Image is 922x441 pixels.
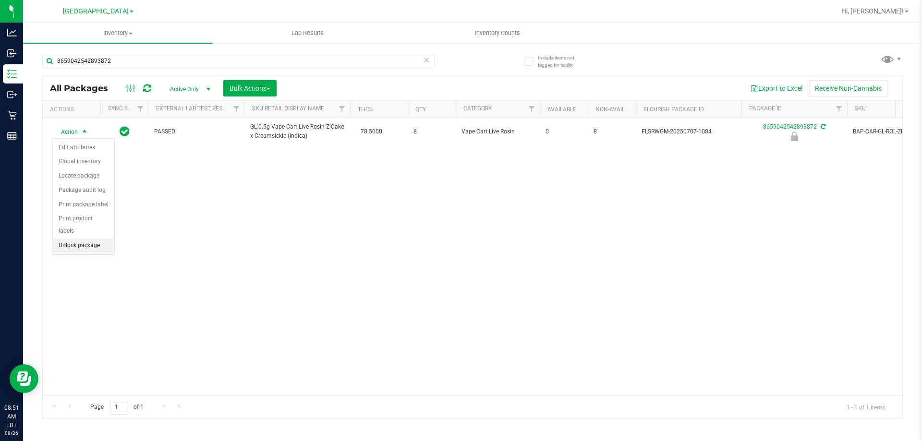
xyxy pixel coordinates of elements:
a: Inventory Counts [402,23,592,43]
a: Non-Available [595,106,638,113]
a: Qty [415,106,426,113]
li: Global inventory [53,155,114,169]
a: Lab Results [213,23,402,43]
a: Inventory [23,23,213,43]
span: 8 [594,127,630,136]
li: Print product labels [53,212,114,238]
span: Clear [423,54,430,66]
span: Include items not tagged for facility [538,54,586,69]
a: Filter [334,101,350,117]
span: Page of 1 [82,400,151,415]
span: select [79,125,91,139]
span: Inventory [23,29,213,37]
li: Package audit log [53,183,114,198]
a: Package ID [749,105,782,112]
span: 1 - 1 of 1 items [839,400,893,414]
input: Search Package ID, Item Name, SKU, Lot or Part Number... [42,54,435,68]
span: Vape Cart Live Rosin [461,127,534,136]
input: 1 [110,400,127,415]
li: Edit attributes [53,141,114,155]
span: PASSED [154,127,239,136]
a: Sku Retail Display Name [252,105,324,112]
inline-svg: Outbound [7,90,17,99]
li: Unlock package [53,238,114,253]
span: 0 [546,127,582,136]
span: FLSRWGM-20250707-1084 [642,127,736,136]
button: Bulk Actions [223,80,277,96]
a: Flourish Package ID [643,106,704,113]
inline-svg: Reports [7,131,17,141]
a: Available [547,106,576,113]
a: 8659042542893872 [763,123,817,130]
inline-svg: Analytics [7,28,17,37]
a: SKU [855,105,866,112]
span: Lab Results [279,29,337,37]
span: All Packages [50,83,118,94]
a: THC% [358,106,374,113]
div: Newly Received [740,131,849,141]
p: 08:51 AM EDT [4,404,19,429]
span: Bulk Actions [230,84,270,92]
span: Hi, [PERSON_NAME]! [841,7,904,15]
a: Category [463,105,492,112]
button: Export to Excel [744,80,809,96]
a: Filter [831,101,847,117]
a: Filter [133,101,148,117]
span: 8 [413,127,450,136]
span: GL 0.5g Vape Cart Live Rosin Z Cake x Creamsickle (Indica) [250,122,344,141]
p: 08/26 [4,429,19,437]
a: External Lab Test Result [156,105,231,112]
iframe: Resource center [10,364,38,393]
a: Filter [229,101,244,117]
div: Actions [50,106,97,113]
span: Sync from Compliance System [819,123,825,130]
button: Receive Non-Cannabis [809,80,888,96]
span: [GEOGRAPHIC_DATA] [63,7,129,15]
inline-svg: Inventory [7,69,17,79]
a: Filter [524,101,540,117]
span: Inventory Counts [462,29,533,37]
inline-svg: Inbound [7,48,17,58]
a: Sync Status [108,105,145,112]
span: Action [52,125,78,139]
span: 78.5000 [356,125,387,139]
inline-svg: Retail [7,110,17,120]
li: Locate package [53,169,114,183]
span: In Sync [120,125,130,138]
li: Print package label [53,198,114,212]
